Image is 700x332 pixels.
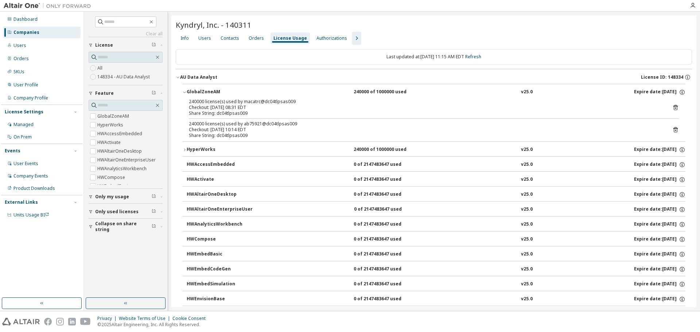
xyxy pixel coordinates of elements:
[634,266,685,273] div: Expire date: [DATE]
[354,89,419,95] div: 240000 of 1000000 used
[354,296,419,302] div: 0 of 2147483647 used
[221,35,239,41] div: Contacts
[89,37,163,53] button: License
[521,176,533,183] div: v25.0
[187,216,685,233] button: HWAnalyticsWorkbench0 of 2147483647 usedv25.0Expire date:[DATE]
[187,176,252,183] div: HWActivate
[13,43,26,48] div: Users
[316,35,347,41] div: Authorizations
[634,281,685,288] div: Expire date: [DATE]
[187,261,685,277] button: HWEmbedCodeGen0 of 2147483647 usedv25.0Expire date:[DATE]
[354,191,419,198] div: 0 of 2147483647 used
[187,89,252,95] div: GlobalZoneAM
[97,164,148,173] label: HWAnalyticsWorkbench
[180,74,217,80] div: AU Data Analyst
[97,156,157,164] label: HWAltairOneEnterpriseUser
[97,112,131,121] label: GlobalZoneAM
[97,316,119,321] div: Privacy
[187,231,685,247] button: HWCompose0 of 2147483647 usedv25.0Expire date:[DATE]
[180,35,189,41] div: Info
[187,276,685,292] button: HWEmbedSimulation0 of 2147483647 usedv25.0Expire date:[DATE]
[182,142,685,158] button: HyperWorks240000 of 1000000 usedv25.0Expire date:[DATE]
[13,185,55,191] div: Product Downloads
[152,224,156,230] span: Clear filter
[634,191,685,198] div: Expire date: [DATE]
[5,199,38,205] div: External Links
[634,176,685,183] div: Expire date: [DATE]
[80,318,91,325] img: youtube.svg
[354,281,419,288] div: 0 of 2147483647 used
[95,90,114,96] span: Feature
[189,110,661,116] div: Share String: dc04tlpsas009
[641,74,683,80] span: License ID: 148334
[89,204,163,220] button: Only used licenses
[97,147,143,156] label: HWAltairOneDesktop
[97,64,104,73] label: All
[634,89,685,95] div: Expire date: [DATE]
[5,148,20,154] div: Events
[152,209,156,215] span: Clear filter
[354,236,419,243] div: 0 of 2147483647 used
[13,30,39,35] div: Companies
[13,173,48,179] div: Company Events
[465,54,481,60] a: Refresh
[521,236,533,243] div: v25.0
[187,251,252,258] div: HWEmbedBasic
[89,219,163,235] button: Collapse on share string
[187,161,252,168] div: HWAccessEmbedded
[89,189,163,205] button: Only my usage
[182,84,685,100] button: GlobalZoneAM240000 of 1000000 usedv25.0Expire date:[DATE]
[521,221,533,228] div: v25.0
[5,109,43,115] div: License Settings
[4,2,95,9] img: Altair One
[187,157,685,173] button: HWAccessEmbedded0 of 2147483647 usedv25.0Expire date:[DATE]
[187,281,252,288] div: HWEmbedSimulation
[13,122,34,128] div: Managed
[189,99,661,105] div: 240000 license(s) used by macatrc@dc04tlpsas009
[189,127,661,133] div: Checkout: [DATE] 10:14 EDT
[97,121,125,129] label: HyperWorks
[354,161,419,168] div: 0 of 2147483647 used
[97,182,132,191] label: HWEmbedBasic
[634,161,685,168] div: Expire date: [DATE]
[97,321,210,328] p: © 2025 Altair Engineering, Inc. All Rights Reserved.
[2,318,40,325] img: altair_logo.svg
[176,20,252,30] span: Kyndryl, Inc. - 140311
[13,56,29,62] div: Orders
[13,82,38,88] div: User Profile
[198,35,211,41] div: Users
[97,138,122,147] label: HWActivate
[95,221,152,233] span: Collapse on share string
[56,318,64,325] img: instagram.svg
[176,49,692,65] div: Last updated at: [DATE] 11:15 AM EDT
[521,191,533,198] div: v25.0
[634,296,685,302] div: Expire date: [DATE]
[152,194,156,200] span: Clear filter
[187,236,252,243] div: HWCompose
[187,246,685,262] button: HWEmbedBasic0 of 2147483647 usedv25.0Expire date:[DATE]
[521,296,533,302] div: v25.0
[187,291,685,307] button: HWEnvisionBase0 of 2147483647 usedv25.0Expire date:[DATE]
[521,89,533,95] div: v25.0
[187,206,253,213] div: HWAltairOneEnterpriseUser
[634,221,685,228] div: Expire date: [DATE]
[89,31,163,37] a: Clear all
[634,147,685,153] div: Expire date: [DATE]
[521,206,533,213] div: v25.0
[95,209,139,215] span: Only used licenses
[13,134,32,140] div: On Prem
[521,266,533,273] div: v25.0
[152,42,156,48] span: Clear filter
[634,206,685,213] div: Expire date: [DATE]
[521,147,533,153] div: v25.0
[187,221,252,228] div: HWAnalyticsWorkbench
[521,251,533,258] div: v25.0
[97,73,151,81] label: 148334 - AU Data Analyst
[189,105,661,110] div: Checkout: [DATE] 08:31 EDT
[13,69,24,75] div: SKUs
[187,296,252,302] div: HWEnvisionBase
[89,85,163,101] button: Feature
[187,191,252,198] div: HWAltairOneDesktop
[273,35,307,41] div: License Usage
[44,318,52,325] img: facebook.svg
